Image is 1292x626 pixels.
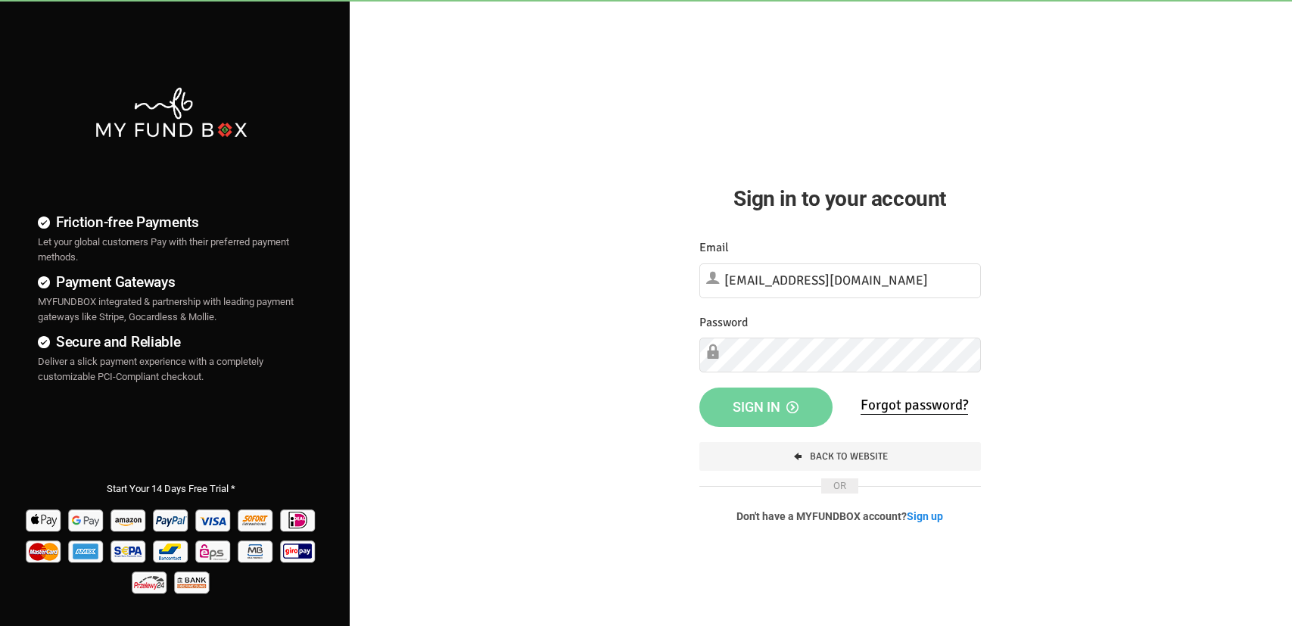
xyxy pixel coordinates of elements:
[821,478,858,494] span: OR
[236,504,276,535] img: Sofort Pay
[130,566,170,597] img: p24 Pay
[24,535,64,566] img: Mastercard Pay
[699,238,729,257] label: Email
[699,313,748,332] label: Password
[38,211,304,233] h4: Friction-free Payments
[109,535,149,566] img: sepa Pay
[236,535,276,566] img: mb Pay
[38,356,263,382] span: Deliver a slick payment experience with a completely customizable PCI-Compliant checkout.
[67,535,107,566] img: american_express Pay
[67,504,107,535] img: Google Pay
[38,236,289,263] span: Let your global customers Pay with their preferred payment methods.
[151,504,191,535] img: Paypal
[699,509,981,524] p: Don't have a MYFUNDBOX account?
[907,510,943,522] a: Sign up
[861,396,968,415] a: Forgot password?
[279,504,319,535] img: Ideal Pay
[94,86,248,139] img: mfbwhite.png
[699,263,981,298] input: Email
[733,399,799,415] span: Sign in
[109,504,149,535] img: Amazon
[38,271,304,293] h4: Payment Gateways
[24,504,64,535] img: Apple Pay
[38,296,294,322] span: MYFUNDBOX integrated & partnership with leading payment gateways like Stripe, Gocardless & Mollie.
[699,182,981,215] h2: Sign in to your account
[279,535,319,566] img: giropay
[173,566,213,597] img: banktransfer
[38,331,304,353] h4: Secure and Reliable
[151,535,191,566] img: Bancontact Pay
[194,504,234,535] img: Visa
[699,442,981,471] a: Back To Website
[699,388,833,427] button: Sign in
[194,535,234,566] img: EPS Pay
